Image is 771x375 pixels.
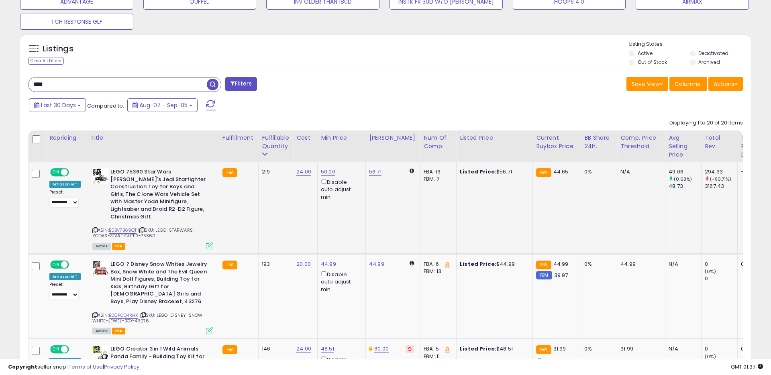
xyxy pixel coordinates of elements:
[669,261,695,268] div: N/A
[69,363,103,371] a: Terms of Use
[424,168,450,175] div: FBA: 13
[262,261,287,268] div: 193
[424,134,453,151] div: Num of Comp.
[92,168,213,249] div: ASIN:
[8,363,139,371] div: seller snap | |
[620,345,659,353] div: 31.99
[705,168,737,175] div: 294.33
[8,363,37,371] strong: Copyright
[374,345,389,353] a: 60.00
[536,271,552,279] small: FBM
[296,134,314,142] div: Cost
[112,328,126,334] span: FBA
[92,227,195,239] span: | SKU: LEGO-STARWARS-YODAS-STARFIGHTER-75360
[460,345,526,353] div: $48.51
[321,134,362,142] div: Min Price
[92,168,108,184] img: 518f1VS+yBL._SL40_.jpg
[629,41,751,48] p: Listing States:
[321,270,359,293] div: Disable auto adjust min
[553,260,569,268] span: 44.99
[536,345,551,354] small: FBA
[29,98,86,112] button: Last 30 Days
[708,77,743,91] button: Actions
[296,260,311,268] a: 20.00
[369,168,381,176] a: 56.71
[705,261,737,268] div: 0
[460,261,526,268] div: $44.99
[554,271,568,279] span: 39.97
[92,261,108,277] img: 51m7hRR0rnL._SL40_.jpg
[262,168,287,175] div: 219
[675,80,700,88] span: Columns
[584,345,611,353] div: 0%
[741,261,763,268] div: 0.00
[225,77,257,91] button: Filters
[620,168,659,175] div: N/A
[321,168,335,176] a: 50.00
[584,134,614,151] div: BB Share 24h.
[92,261,213,333] div: ASIN:
[49,282,81,300] div: Preset:
[321,345,334,353] a: 48.51
[222,345,237,354] small: FBA
[68,169,81,176] span: OFF
[669,183,701,190] div: 48.73
[104,363,139,371] a: Privacy Policy
[369,260,384,268] a: 44.99
[424,345,450,353] div: FBA: 5
[68,261,81,268] span: OFF
[92,345,108,361] img: 513irW2kflL._SL40_.jpg
[460,168,496,175] b: Listed Price:
[741,134,765,159] div: Total Rev. Diff.
[669,345,695,353] div: N/A
[424,268,450,275] div: FBM: 13
[626,77,668,91] button: Save View
[710,176,731,182] small: (-90.71%)
[536,261,551,269] small: FBA
[741,168,763,175] div: -2873.10
[92,243,111,250] span: All listings currently available for purchase on Amazon
[460,168,526,175] div: $56.71
[669,168,701,175] div: 49.06
[321,260,336,268] a: 44.99
[731,363,763,371] span: 2025-10-7 01:37 GMT
[110,261,208,307] b: LEGO ? Disney Snow Whites Jewelry Box, Snow White and The Evil Queen Mini Doll Figures, Building ...
[460,134,529,142] div: Listed Price
[51,346,61,353] span: ON
[296,168,311,176] a: 24.00
[109,227,137,234] a: B0BV7B69QT
[222,134,255,142] div: Fulfillment
[43,43,73,55] h5: Listings
[424,175,450,183] div: FBM: 7
[92,312,205,324] span: | SKU: LEGO-DISNEY-SNOW-WHITE-JEWEL-BOX-43276
[49,181,81,188] div: Amazon AI *
[369,134,417,142] div: [PERSON_NAME]
[669,119,743,127] div: Displaying 1 to 20 of 20 items
[584,168,611,175] div: 0%
[705,268,716,275] small: (0%)
[553,168,569,175] span: 44.65
[139,101,188,109] span: Aug-07 - Sep-05
[669,134,698,159] div: Avg Selling Price
[28,57,64,65] div: Clear All Filters
[705,183,737,190] div: 3167.43
[222,261,237,269] small: FBA
[536,134,577,151] div: Current Buybox Price
[460,260,496,268] b: Listed Price:
[705,275,737,282] div: 0
[49,273,81,280] div: Amazon AI *
[321,177,359,201] div: Disable auto adjust min
[698,59,720,65] label: Archived
[51,169,61,176] span: ON
[262,134,290,151] div: Fulfillable Quantity
[698,50,728,57] label: Deactivated
[620,261,659,268] div: 44.99
[741,345,763,353] div: 0.00
[20,14,133,30] button: TCH RESPONSE GLF
[49,134,84,142] div: Repricing
[41,101,76,109] span: Last 30 Days
[669,77,707,91] button: Columns
[674,176,692,182] small: (0.68%)
[620,134,662,151] div: Comp. Price Threshold
[705,134,734,151] div: Total Rev.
